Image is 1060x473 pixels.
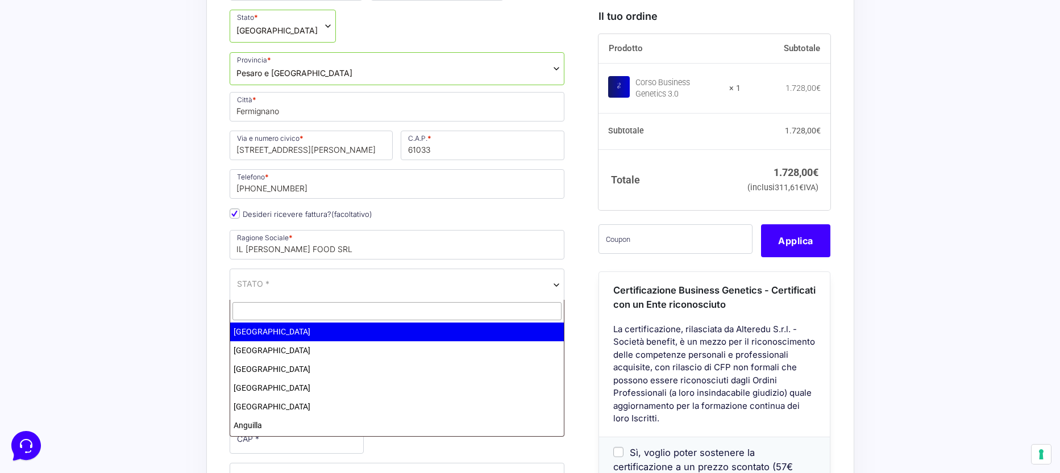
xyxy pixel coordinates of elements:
li: [GEOGRAPHIC_DATA] [230,379,564,397]
span: Certificazione Business Genetics - Certificati con un Ente riconosciuto [613,284,816,310]
h3: Il tuo ordine [598,9,830,24]
button: Aiuto [148,365,218,391]
input: Desideri ricevere fattura?(facoltativo) [230,208,240,219]
li: [GEOGRAPHIC_DATA] [230,397,564,416]
input: Ragione Sociale * [230,230,565,259]
li: [GEOGRAPHIC_DATA] [230,323,564,341]
p: Messaggi [98,380,129,391]
th: Prodotto [598,34,740,64]
input: Sì, voglio poter sostenere la certificazione a un prezzo scontato (57€ invece di 77€) [613,447,623,457]
input: C.A.P. * [401,131,564,160]
span: Le tue conversazioni [18,45,97,55]
span: € [799,182,804,192]
a: Apri Centro Assistenza [121,141,209,150]
img: Corso Business Genetics 3.0 [608,76,630,97]
button: Messaggi [79,365,149,391]
button: Inizia una conversazione [18,95,209,118]
span: (facoltativo) [331,210,372,219]
button: Home [9,365,79,391]
th: Subtotale [741,34,831,64]
span: Italia [230,269,565,302]
span: Italia [236,24,318,36]
img: dark [55,64,77,86]
span: Provincia [230,52,565,85]
p: Aiuto [175,380,192,391]
bdi: 1.728,00 [774,166,818,178]
input: Via e numero civico * [230,131,393,160]
button: Le tue preferenze relative al consenso per le tecnologie di tracciamento [1032,445,1051,464]
input: Città * [230,92,565,122]
input: Telefono * [230,169,565,199]
li: Anguilla [230,416,564,435]
input: CAP * [230,424,364,454]
li: Antartide [230,435,564,454]
span: Pesaro e Urbino [236,67,352,79]
p: Home [34,380,53,391]
li: [GEOGRAPHIC_DATA] [230,341,564,360]
bdi: 1.728,00 [785,83,821,92]
img: dark [36,64,59,86]
div: La certificazione, rilasciata da Alteredu S.r.l. - Società benefit, è un mezzo per il riconoscime... [599,323,830,436]
span: € [816,126,821,135]
strong: × 1 [729,82,741,94]
span: € [813,166,818,178]
h2: Ciao da Marketers 👋 [9,9,191,27]
span: 311,61 [775,182,804,192]
img: dark [18,64,41,86]
span: Trova una risposta [18,141,89,150]
button: Applica [761,224,830,257]
span: STATO * [237,278,269,290]
span: Italia [237,278,558,290]
li: [GEOGRAPHIC_DATA] [230,360,564,379]
div: Corso Business Genetics 3.0 [635,77,721,99]
label: Desideri ricevere fattura? [230,210,372,219]
small: (inclusi IVA) [747,182,818,192]
input: Coupon [598,224,753,254]
th: Subtotale [598,113,740,149]
bdi: 1.728,00 [785,126,821,135]
span: € [816,83,821,92]
span: Stato [230,10,336,43]
input: Cerca un articolo... [26,165,186,177]
span: Inizia una conversazione [74,102,168,111]
th: Totale [598,149,740,210]
iframe: Customerly Messenger Launcher [9,429,43,463]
